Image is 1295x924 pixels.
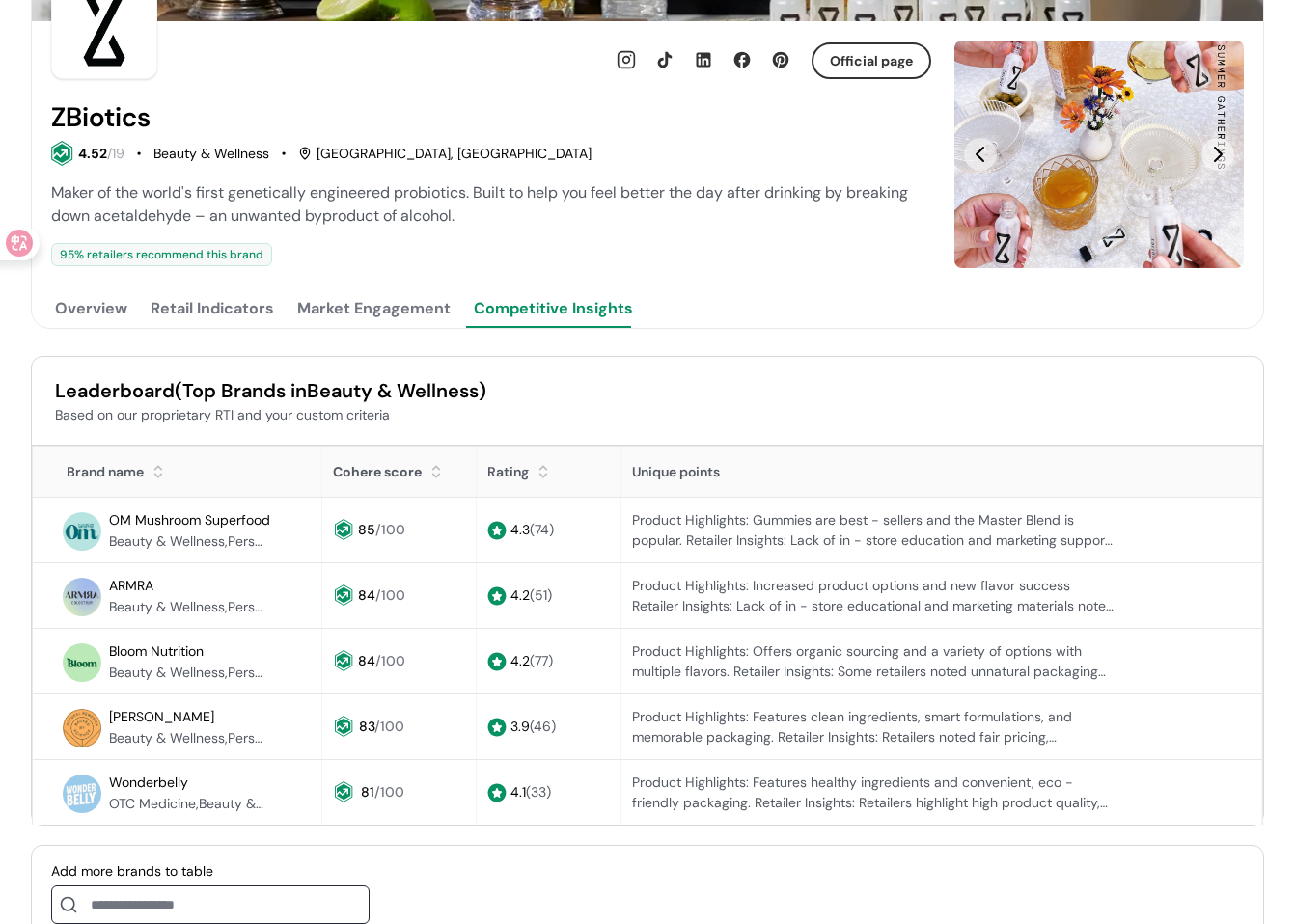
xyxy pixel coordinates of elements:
a: [PERSON_NAME] [109,705,214,728]
div: Beauty & Wellness [153,144,269,164]
div: / 19 [107,144,124,164]
button: Official page [812,42,931,79]
span: 84 [358,586,375,604]
span: OM Mushroom Superfood [109,511,270,529]
span: /100 [374,718,404,735]
div: Product Highlights: Features healthy ingredients and convenient, eco - friendly packaging. Retail... [632,773,1115,813]
div: Product Highlights: Increased product options and new flavor success Retailer Insights: Lack of i... [632,576,1115,616]
div: Slide 1 [954,41,1244,268]
div: 95 % retailers recommend this brand [51,243,272,266]
span: 4.3 [510,521,554,538]
button: Next Slide [1201,138,1234,171]
span: 83 [359,718,374,735]
div: 4.52 [78,144,107,164]
div: Cohere score [333,462,422,482]
span: 4.1 [510,783,551,801]
div: Product Highlights: Gummies are best - sellers and the Master Blend is popular. Retailer Insights... [632,510,1115,551]
span: /100 [375,652,405,669]
span: /100 [375,521,405,538]
a: ARMRA [109,574,153,597]
span: ( 33 ) [526,783,551,801]
span: (Top Brands in Beauty & Wellness ) [175,378,486,403]
h2: ZBiotics [51,102,151,133]
span: Maker of the world's first genetically engineered probiotics. Built to help you feel better the d... [51,182,908,226]
span: 4.2 [510,586,552,604]
a: Bloom Nutrition [109,639,204,663]
div: OTC Medicine,Beauty & Wellness,Personal Care [109,794,263,814]
div: Beauty & Wellness,Personal Care [109,663,263,683]
span: ( 77 ) [530,652,553,669]
div: Add more brands to table [51,861,370,882]
span: [PERSON_NAME] [109,708,214,725]
span: 4.2 [510,652,553,669]
span: Unique points [632,463,720,480]
div: Carousel [954,41,1244,268]
span: /100 [375,586,405,604]
div: Beauty & Wellness,Personal Care [109,728,263,748]
div: Brand name [43,462,144,482]
div: Product Highlights: Features clean ingredients, smart formulations, and memorable packaging. Reta... [632,707,1115,747]
div: Beauty & Wellness,Personal Care [109,531,263,552]
button: Overview [51,289,131,328]
span: 84 [358,652,375,669]
span: 85 [358,521,375,538]
span: ( 46 ) [530,718,556,735]
span: Bloom Nutrition [109,642,204,660]
button: Market Engagement [293,289,455,328]
div: Rating [487,462,529,482]
div: Based on our proprietary RTI and your custom criteria [55,405,1240,425]
div: [GEOGRAPHIC_DATA], [GEOGRAPHIC_DATA] [298,144,592,164]
span: /100 [374,783,404,801]
div: Beauty & Wellness,Personal Care [109,597,263,617]
img: Slide 0 [954,41,1244,268]
span: 3.9 [510,718,556,735]
span: ( 51 ) [530,586,552,604]
button: Retail Indicators [147,289,278,328]
a: OM Mushroom Superfood [109,508,270,531]
span: Leaderboard [55,378,175,403]
span: 81 [361,783,374,801]
button: Competitive Insights [470,289,637,328]
span: ( 74 ) [530,521,554,538]
span: Wonderbelly [109,774,188,791]
span: ARMRA [109,577,153,594]
a: Wonderbelly [109,771,188,794]
button: Previous Slide [964,138,997,171]
div: Product Highlights: Offers organic sourcing and a variety of options with multiple flavors. Retai... [632,641,1115,682]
